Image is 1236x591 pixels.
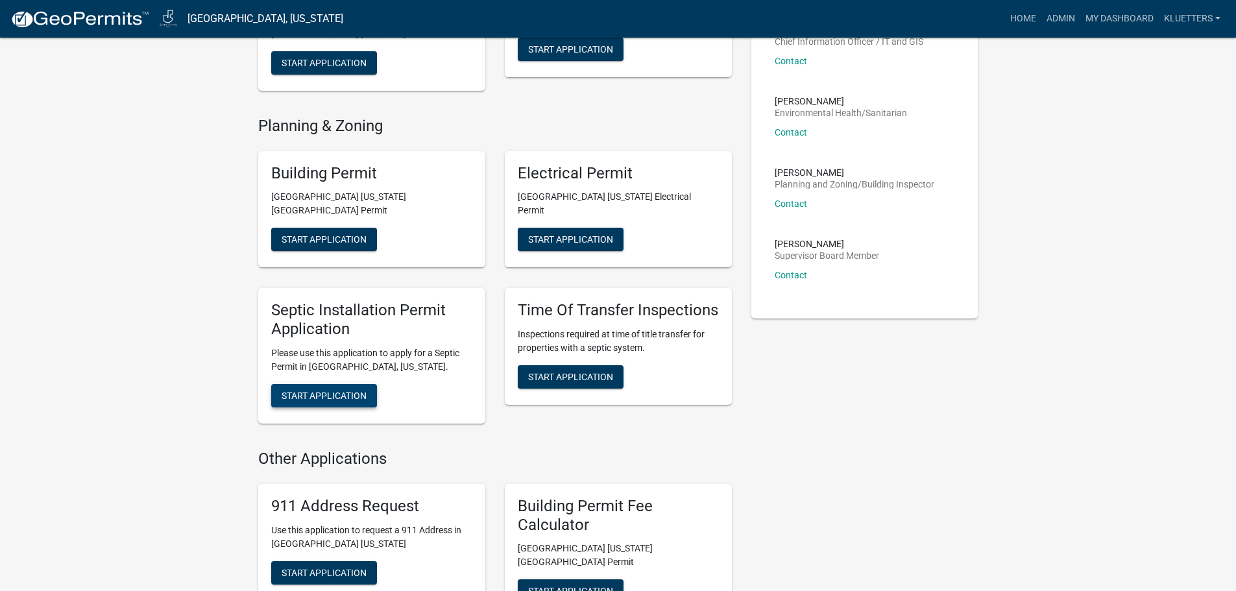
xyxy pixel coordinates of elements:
[775,168,934,177] p: [PERSON_NAME]
[775,56,807,66] a: Contact
[775,37,923,46] p: Chief Information Officer / IT and GIS
[271,301,472,339] h5: Septic Installation Permit Application
[775,251,879,260] p: Supervisor Board Member
[271,384,377,407] button: Start Application
[775,199,807,209] a: Contact
[271,190,472,217] p: [GEOGRAPHIC_DATA] [US_STATE][GEOGRAPHIC_DATA] Permit
[1159,6,1226,31] a: kluetters
[528,43,613,54] span: Start Application
[271,346,472,374] p: Please use this application to apply for a Septic Permit in [GEOGRAPHIC_DATA], [US_STATE].
[775,239,879,248] p: [PERSON_NAME]
[271,561,377,585] button: Start Application
[258,450,732,468] h4: Other Applications
[188,8,343,30] a: [GEOGRAPHIC_DATA], [US_STATE]
[1080,6,1159,31] a: My Dashboard
[775,127,807,138] a: Contact
[518,164,719,183] h5: Electrical Permit
[775,108,907,117] p: Environmental Health/Sanitarian
[160,10,177,27] img: Jasper County, Iowa
[258,117,732,136] h4: Planning & Zoning
[1041,6,1080,31] a: Admin
[518,497,719,535] h5: Building Permit Fee Calculator
[518,38,624,61] button: Start Application
[528,372,613,382] span: Start Application
[518,190,719,217] p: [GEOGRAPHIC_DATA] [US_STATE] Electrical Permit
[775,180,934,189] p: Planning and Zoning/Building Inspector
[271,164,472,183] h5: Building Permit
[271,51,377,75] button: Start Application
[271,497,472,516] h5: 911 Address Request
[282,567,367,577] span: Start Application
[271,228,377,251] button: Start Application
[528,234,613,245] span: Start Application
[518,228,624,251] button: Start Application
[518,365,624,389] button: Start Application
[1005,6,1041,31] a: Home
[282,57,367,67] span: Start Application
[271,524,472,551] p: Use this application to request a 911 Address in [GEOGRAPHIC_DATA] [US_STATE]
[775,97,907,106] p: [PERSON_NAME]
[282,234,367,245] span: Start Application
[518,328,719,355] p: Inspections required at time of title transfer for properties with a septic system.
[518,542,719,569] p: [GEOGRAPHIC_DATA] [US_STATE][GEOGRAPHIC_DATA] Permit
[282,391,367,401] span: Start Application
[518,301,719,320] h5: Time Of Transfer Inspections
[775,270,807,280] a: Contact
